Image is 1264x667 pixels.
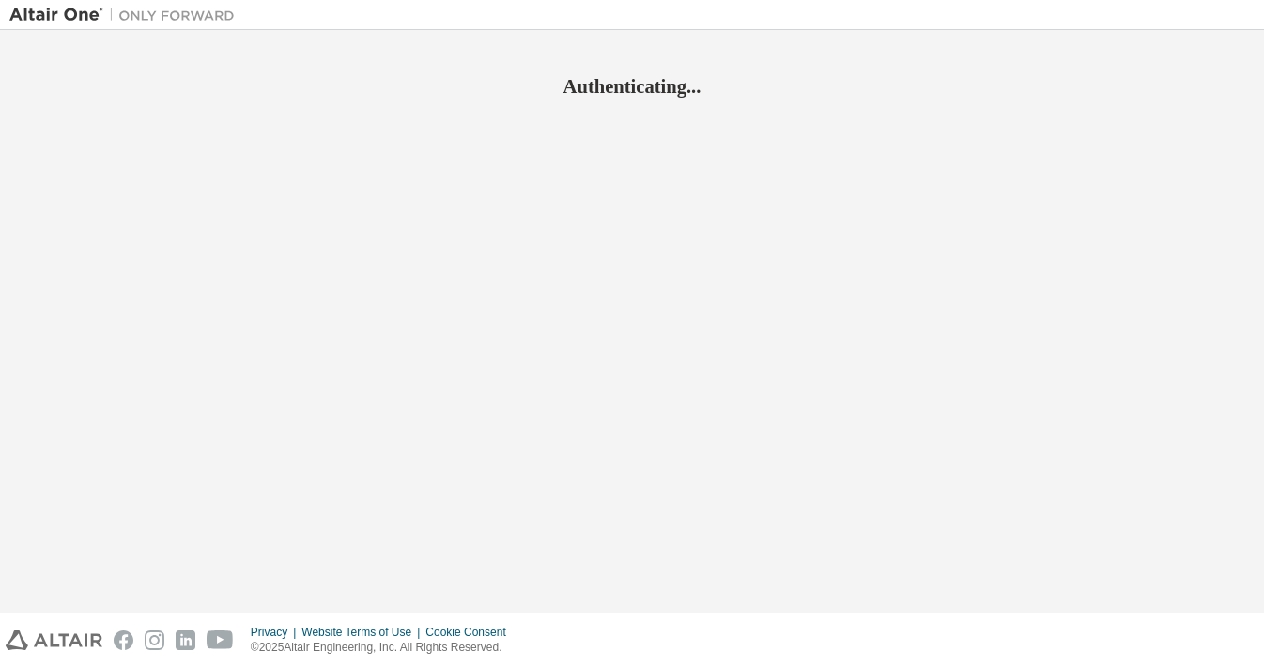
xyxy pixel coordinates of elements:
img: instagram.svg [145,630,164,650]
p: © 2025 Altair Engineering, Inc. All Rights Reserved. [251,640,517,656]
img: youtube.svg [207,630,234,650]
img: facebook.svg [114,630,133,650]
div: Privacy [251,625,301,640]
img: altair_logo.svg [6,630,102,650]
div: Cookie Consent [425,625,516,640]
img: linkedin.svg [176,630,195,650]
h2: Authenticating... [9,74,1255,99]
img: Altair One [9,6,244,24]
div: Website Terms of Use [301,625,425,640]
